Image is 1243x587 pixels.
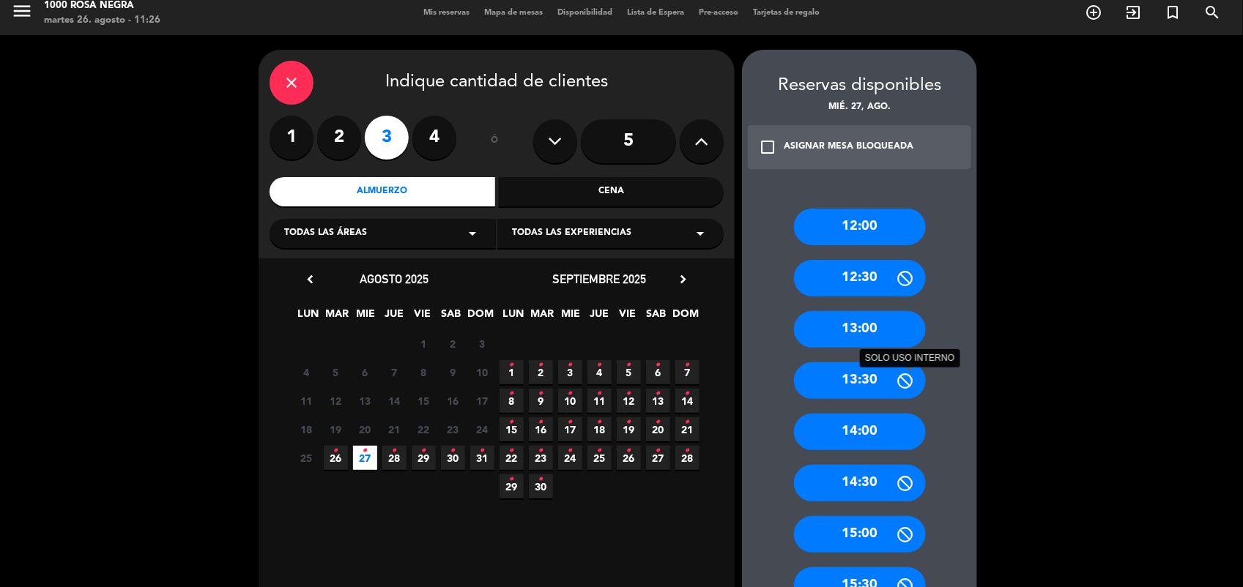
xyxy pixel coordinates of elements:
[500,417,524,441] span: 15
[439,305,464,329] span: SAB
[470,417,494,441] span: 24
[421,439,426,463] i: •
[794,516,926,553] div: 15:00
[597,354,602,377] i: •
[529,360,553,384] span: 2
[645,305,669,329] span: SAB
[675,360,700,384] span: 7
[441,446,465,470] span: 30
[646,417,670,441] span: 20
[675,417,700,441] span: 21
[742,100,977,115] div: mié. 27, ago.
[656,411,661,434] i: •
[480,439,485,463] i: •
[360,272,428,286] span: agosto 2025
[353,389,377,413] span: 13
[353,446,377,470] span: 27
[538,468,543,491] i: •
[742,72,977,100] div: Reservas disponibles
[382,305,407,329] span: JUE
[617,446,641,470] span: 26
[294,417,319,441] span: 18
[587,446,612,470] span: 25
[412,417,436,441] span: 22
[587,360,612,384] span: 4
[568,439,573,463] i: •
[794,414,926,450] div: 14:00
[441,332,465,356] span: 2
[294,446,319,470] span: 25
[412,446,436,470] span: 29
[550,9,620,17] span: Disponibilidad
[270,177,495,206] div: Almuerzo
[1124,4,1142,21] i: exit_to_app
[470,332,494,356] span: 3
[470,446,494,470] span: 31
[656,382,661,405] i: •
[529,474,553,498] span: 30
[1164,4,1181,21] i: turned_in_not
[270,116,313,160] label: 1
[568,382,573,405] i: •
[860,348,960,367] div: SOLO USO INTERNO
[333,439,338,463] i: •
[1085,4,1102,21] i: add_circle_outline
[673,305,697,329] span: DOM
[499,177,724,206] div: Cena
[382,389,407,413] span: 14
[529,389,553,413] span: 9
[617,417,641,441] span: 19
[500,474,524,498] span: 29
[353,417,377,441] span: 20
[675,446,700,470] span: 28
[675,389,700,413] span: 14
[412,389,436,413] span: 15
[530,305,554,329] span: MAR
[317,116,361,160] label: 2
[324,417,348,441] span: 19
[597,411,602,434] i: •
[597,382,602,405] i: •
[270,61,724,105] div: Indique cantidad de clientes
[538,439,543,463] i: •
[470,389,494,413] span: 17
[559,305,583,329] span: MIE
[538,411,543,434] i: •
[502,305,526,329] span: LUN
[587,417,612,441] span: 18
[587,305,612,329] span: JUE
[538,382,543,405] i: •
[382,417,407,441] span: 21
[477,9,550,17] span: Mapa de mesas
[412,332,436,356] span: 1
[587,389,612,413] span: 11
[646,389,670,413] span: 13
[685,439,690,463] i: •
[626,382,631,405] i: •
[500,389,524,413] span: 8
[558,446,582,470] span: 24
[450,439,456,463] i: •
[441,417,465,441] span: 23
[412,360,436,384] span: 8
[597,439,602,463] i: •
[441,360,465,384] span: 9
[471,116,519,167] div: ó
[392,439,397,463] i: •
[1203,4,1221,21] i: search
[626,354,631,377] i: •
[297,305,321,329] span: LUN
[416,9,477,17] span: Mis reservas
[529,446,553,470] span: 23
[365,116,409,160] label: 3
[675,272,691,287] i: chevron_right
[529,417,553,441] span: 16
[656,439,661,463] i: •
[294,360,319,384] span: 4
[646,360,670,384] span: 6
[691,225,709,242] i: arrow_drop_down
[363,439,368,463] i: •
[324,389,348,413] span: 12
[626,439,631,463] i: •
[324,360,348,384] span: 5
